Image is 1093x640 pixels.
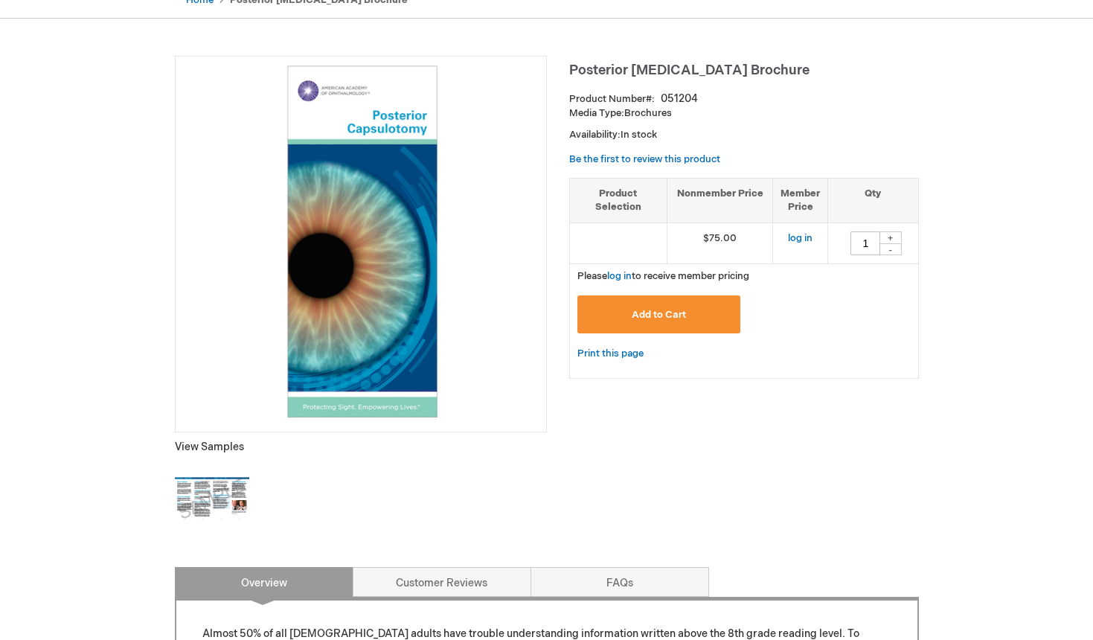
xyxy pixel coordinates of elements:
[667,178,773,223] th: Nonmember Price
[569,153,720,165] a: Be the first to review this product
[850,231,880,255] input: Qty
[577,295,741,333] button: Add to Cart
[879,243,902,255] div: -
[569,93,655,105] strong: Product Number
[570,178,667,223] th: Product Selection
[531,567,709,597] a: FAQs
[773,178,828,223] th: Member Price
[569,63,810,78] span: Posterior [MEDICAL_DATA] Brochure
[175,567,353,597] a: Overview
[661,92,698,106] div: 051204
[879,231,902,244] div: +
[183,64,539,420] img: Posterior Capsulotomy Brochure
[569,107,624,119] strong: Media Type:
[569,106,919,121] p: Brochures
[175,462,249,537] img: Click to view
[607,270,632,282] a: log in
[175,440,547,455] p: View Samples
[353,567,531,597] a: Customer Reviews
[788,232,812,244] a: log in
[577,270,749,282] span: Please to receive member pricing
[632,309,686,321] span: Add to Cart
[828,178,918,223] th: Qty
[621,129,657,141] span: In stock
[569,128,919,142] p: Availability:
[667,223,773,263] td: $75.00
[577,345,644,363] a: Print this page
